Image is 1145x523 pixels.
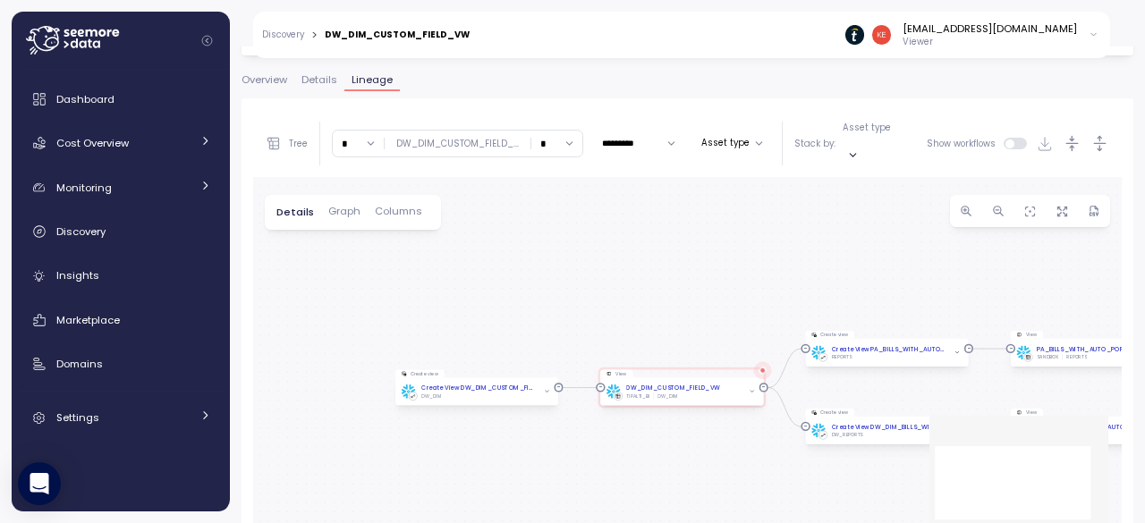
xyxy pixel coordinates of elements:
a: Settings [19,400,223,435]
a: Cost Overview [19,125,223,161]
p: Viewer [903,36,1077,48]
span: Details [276,207,314,217]
a: Create View DW_DIM_BILLS_WITH_AUTO_POPULATION_VW [831,423,946,432]
a: Create View DW_DIM_CUSTOM_FIELD_VW [421,384,536,392]
img: 6714de1ca73de131760c52a6.PNG [845,25,864,44]
span: Graph [328,207,360,216]
div: DW_REPORTS [831,432,862,438]
a: Dashboard [19,81,223,117]
div: TIPALTI_BI [626,393,649,400]
p: Stack by: [794,138,835,150]
span: Settings [56,410,99,425]
div: REPORTS [831,354,852,360]
div: DW_DIM [657,393,677,400]
span: Cost Overview [56,136,129,150]
span: Domains [56,357,103,371]
span: Dashboard [56,92,114,106]
p: Create view [820,332,848,338]
div: REPORTS [1066,354,1087,360]
a: Create View PA_BILLS_WITH_AUTO_POPULATION_VW [831,345,946,354]
div: DW_DIM_CUSTOM_FIELD_VW [325,30,470,39]
p: View [615,371,627,377]
p: Asset type [843,122,891,134]
span: Overview [242,75,287,85]
span: Monitoring [56,181,112,195]
span: Details [301,75,337,85]
div: Open Intercom Messenger [18,462,61,505]
div: DW_DIM [421,393,441,400]
div: SANDBOX [1037,354,1058,360]
a: Domains [19,346,223,382]
button: Collapse navigation [196,34,218,47]
img: e4f1013cbcfa3a60050984dc5e8e116a [872,25,891,44]
span: Marketplace [56,313,120,327]
span: Columns [375,207,422,216]
div: [EMAIL_ADDRESS][DOMAIN_NAME] [903,21,1077,36]
p: View [1025,332,1037,338]
a: Discovery [262,30,304,39]
div: > [311,30,318,41]
div: DW_DIM_CUSTOM_FIELD_ ... [396,138,519,150]
span: Discovery [56,224,106,239]
a: Discovery [19,214,223,249]
a: Monitoring [19,170,223,206]
a: Insights [19,258,223,294]
p: View [1025,409,1037,416]
span: Lineage [352,75,393,85]
button: Asset type [694,132,770,154]
span: Show workflows [927,138,1005,149]
span: Insights [56,268,99,283]
a: Marketplace [19,302,223,338]
p: Tree [289,138,308,150]
a: DW_DIM_CUSTOM_FIELD_VW [626,384,720,392]
p: Create view [820,409,848,416]
p: Create view [411,371,438,377]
